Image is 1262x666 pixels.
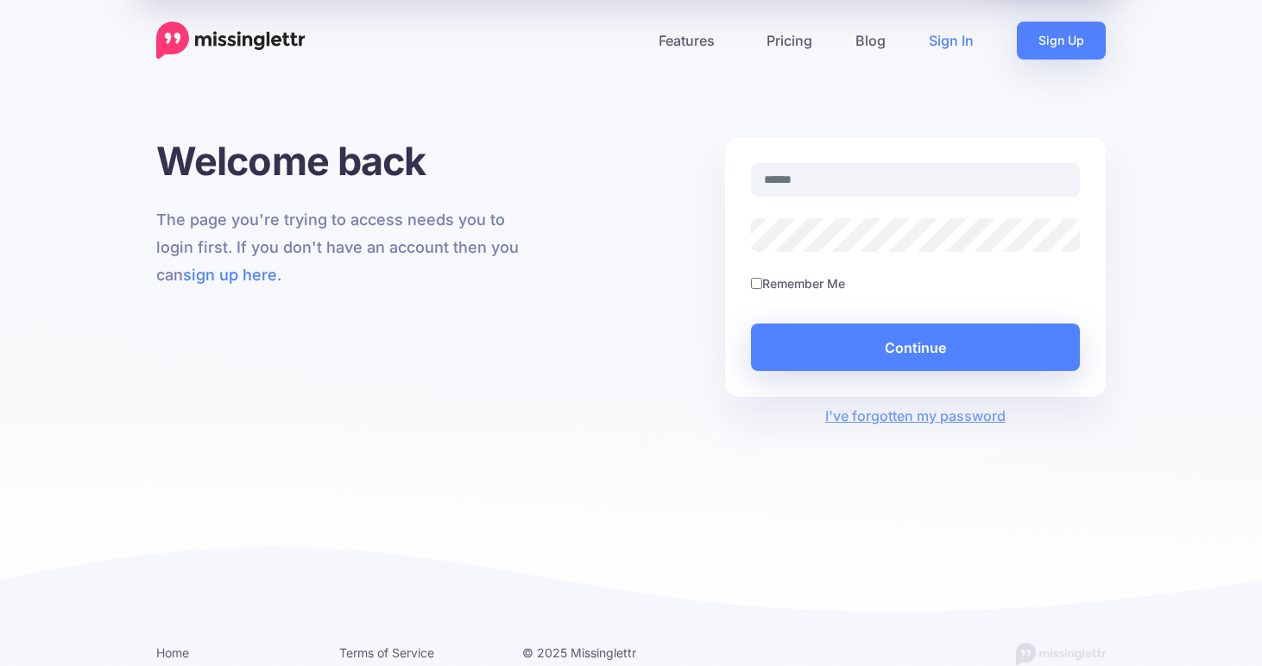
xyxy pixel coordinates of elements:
button: Continue [751,324,1080,371]
p: The page you're trying to access needs you to login first. If you don't have an account then you ... [156,206,537,289]
a: Sign In [907,22,995,60]
a: Features [637,22,745,60]
a: Blog [834,22,907,60]
a: Terms of Service [339,645,434,660]
a: I've forgotten my password [825,407,1006,424]
h1: Welcome back [156,137,537,185]
a: sign up here [183,266,277,284]
a: Pricing [745,22,834,60]
a: Home [156,645,189,660]
li: © 2025 Missinglettr [522,642,679,663]
label: Remember Me [762,273,845,293]
a: Sign Up [1017,22,1106,60]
